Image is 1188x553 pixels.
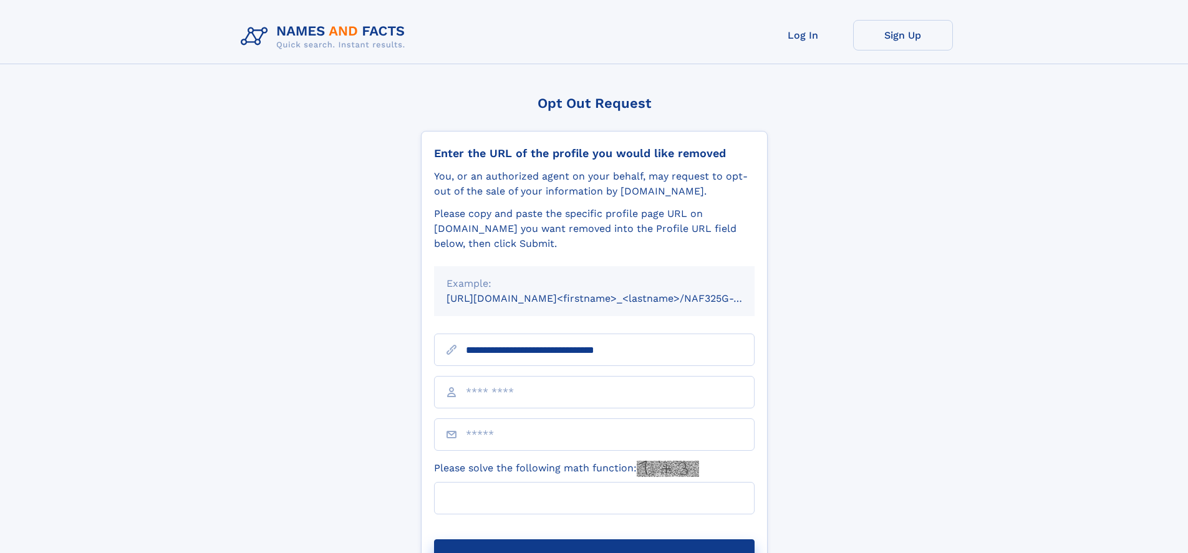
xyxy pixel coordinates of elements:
a: Sign Up [853,20,953,50]
div: Example: [447,276,742,291]
small: [URL][DOMAIN_NAME]<firstname>_<lastname>/NAF325G-xxxxxxxx [447,292,778,304]
label: Please solve the following math function: [434,461,699,477]
div: Opt Out Request [421,95,768,111]
div: You, or an authorized agent on your behalf, may request to opt-out of the sale of your informatio... [434,169,755,199]
a: Log In [753,20,853,50]
div: Please copy and paste the specific profile page URL on [DOMAIN_NAME] you want removed into the Pr... [434,206,755,251]
img: Logo Names and Facts [236,20,415,54]
div: Enter the URL of the profile you would like removed [434,147,755,160]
